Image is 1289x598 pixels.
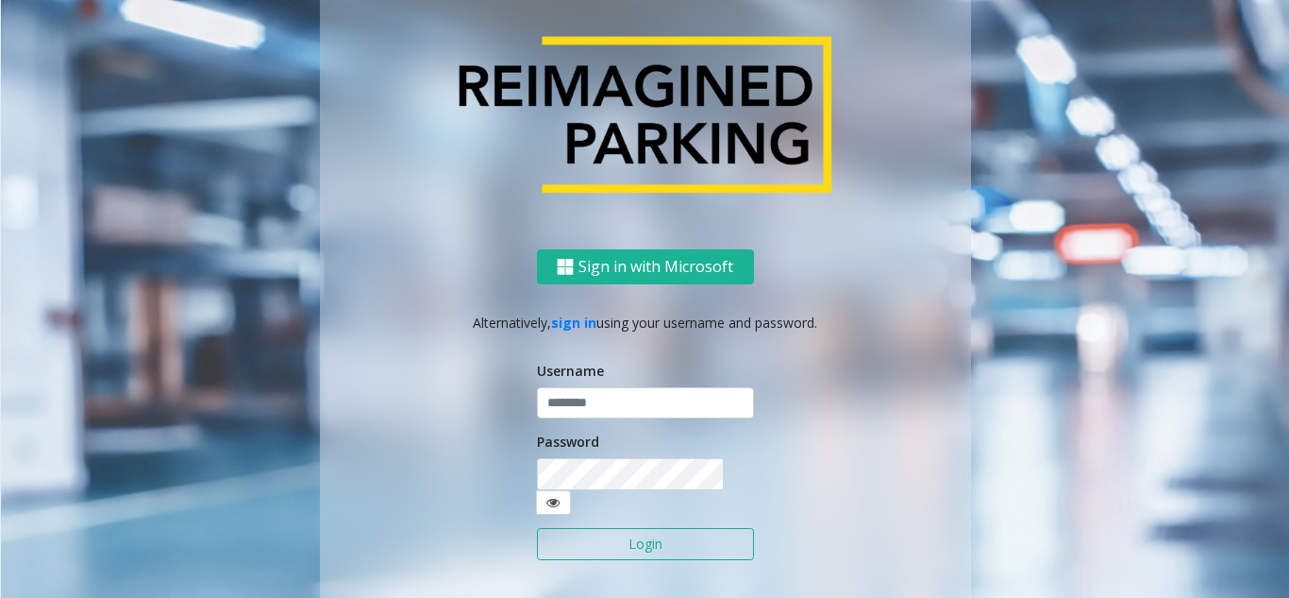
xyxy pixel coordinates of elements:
[537,528,754,560] button: Login
[339,313,952,333] p: Alternatively, using your username and password.
[537,249,754,284] button: Sign in with Microsoft
[537,432,599,452] label: Password
[537,361,604,381] label: Username
[551,314,596,332] a: sign in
